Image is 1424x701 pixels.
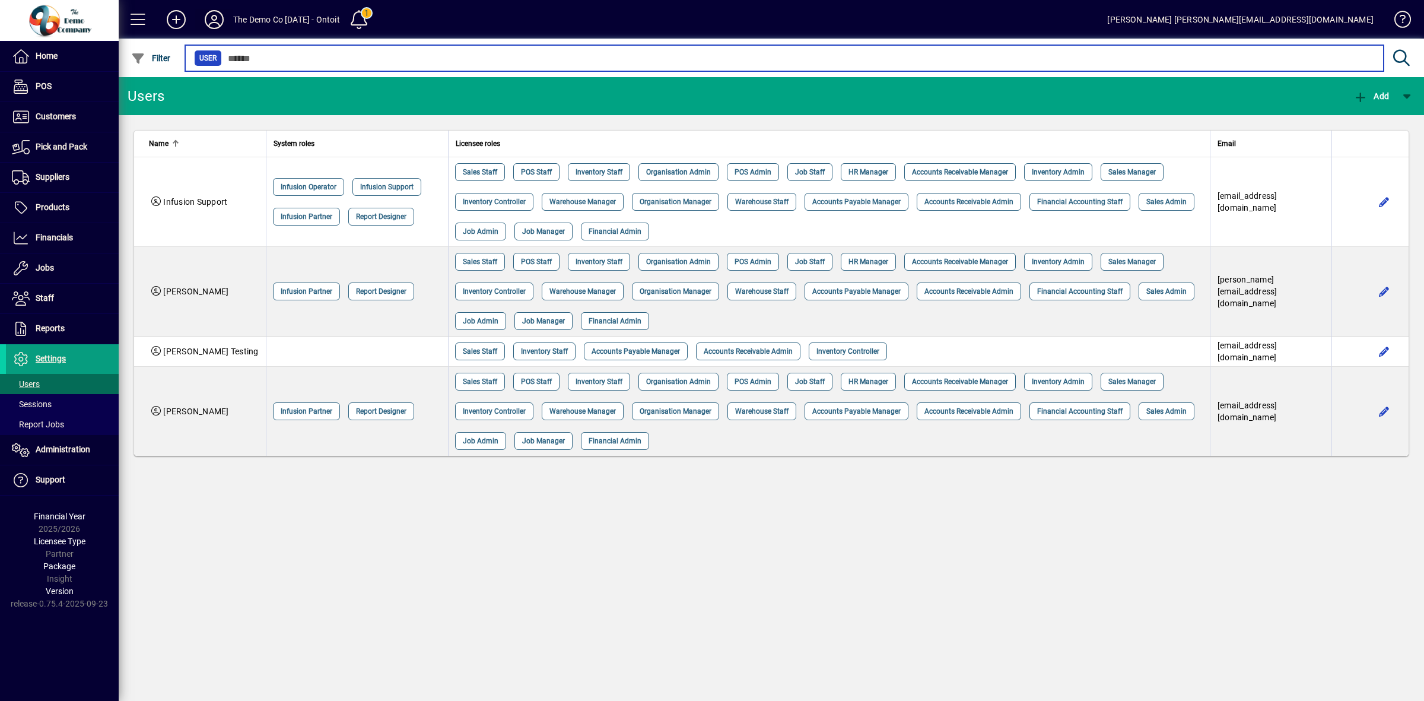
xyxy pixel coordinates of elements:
a: Pick and Pack [6,132,119,162]
span: Job Admin [463,226,498,237]
a: Products [6,193,119,223]
span: Job Manager [522,435,565,447]
span: Suppliers [36,172,69,182]
span: Inventory Staff [576,376,622,388]
span: Organisation Manager [640,405,711,417]
button: Edit [1375,282,1394,301]
span: Financial Accounting Staff [1037,405,1123,417]
span: [EMAIL_ADDRESS][DOMAIN_NAME] [1218,191,1277,212]
span: HR Manager [848,376,888,388]
span: Infusion Support [360,181,414,193]
span: Filter [131,53,171,63]
span: POS [36,81,52,91]
span: Inventory Controller [463,286,526,297]
span: Organisation Manager [640,286,711,297]
span: Financials [36,233,73,242]
span: Jobs [36,263,54,272]
span: Accounts Payable Manager [812,196,901,208]
span: HR Manager [848,166,888,178]
span: Financial Admin [589,435,641,447]
span: Sessions [12,399,52,409]
span: Sales Admin [1146,196,1187,208]
span: Financial Accounting Staff [1037,196,1123,208]
span: Reports [36,323,65,333]
button: Edit [1375,402,1394,421]
span: Infusion Partner [281,286,332,297]
span: Inventory Staff [576,256,622,268]
span: [EMAIL_ADDRESS][DOMAIN_NAME] [1218,401,1277,422]
span: Infusion Operator [281,181,336,193]
span: [PERSON_NAME] [163,407,228,416]
button: Edit [1375,342,1394,361]
span: Accounts Receivable Manager [912,166,1008,178]
span: Sales Manager [1108,166,1156,178]
span: POS Admin [735,256,771,268]
button: Profile [195,9,233,30]
a: Users [6,374,119,394]
a: Jobs [6,253,119,283]
span: Job Staff [795,376,825,388]
span: Licensee roles [456,137,500,150]
span: Products [36,202,69,212]
span: Job Admin [463,435,498,447]
span: Package [43,562,75,571]
button: Add [1350,85,1392,107]
span: Name [149,137,169,150]
a: Staff [6,284,119,313]
button: Edit [1375,192,1394,211]
a: Financials [6,223,119,253]
a: Suppliers [6,163,119,192]
span: Accounts Receivable Admin [704,345,793,357]
span: Financial Admin [589,315,641,327]
span: Warehouse Manager [549,196,616,208]
span: Sales Manager [1108,376,1156,388]
span: Inventory Controller [463,196,526,208]
span: Warehouse Manager [549,286,616,297]
span: Inventory Staff [576,166,622,178]
span: Infusion Partner [281,405,332,417]
a: Sessions [6,394,119,414]
a: Customers [6,102,119,132]
span: Inventory Staff [521,345,568,357]
span: Version [46,586,74,596]
span: Organisation Admin [646,376,711,388]
span: POS Staff [521,166,552,178]
span: Accounts Receivable Admin [924,196,1013,208]
a: Knowledge Base [1385,2,1409,41]
span: Sales Staff [463,376,497,388]
span: Organisation Admin [646,166,711,178]
span: Support [36,475,65,484]
button: Add [157,9,195,30]
span: Sales Admin [1146,286,1187,297]
span: Licensee Type [34,537,85,546]
span: Home [36,51,58,61]
span: Financial Admin [589,226,641,237]
span: [PERSON_NAME] [163,287,228,296]
span: Sales Staff [463,345,497,357]
span: Financial Accounting Staff [1037,286,1123,297]
span: Report Jobs [12,420,64,429]
div: The Demo Co [DATE] - Ontoit [233,10,340,29]
button: Filter [128,47,174,69]
span: Report Designer [356,286,406,297]
span: Report Designer [356,405,406,417]
div: Users [128,87,178,106]
a: Report Jobs [6,414,119,434]
span: Accounts Payable Manager [592,345,680,357]
span: Sales Manager [1108,256,1156,268]
span: Infusion Support [163,197,227,207]
span: Inventory Admin [1032,166,1085,178]
span: Sales Staff [463,256,497,268]
span: Warehouse Staff [735,286,789,297]
span: Sales Staff [463,166,497,178]
span: POS Admin [735,166,771,178]
span: Staff [36,293,54,303]
span: Warehouse Staff [735,196,789,208]
span: Accounts Receivable Admin [924,286,1013,297]
span: Accounts Payable Manager [812,405,901,417]
span: Organisation Admin [646,256,711,268]
span: [PERSON_NAME][EMAIL_ADDRESS][DOMAIN_NAME] [1218,275,1277,308]
span: Job Staff [795,256,825,268]
span: Customers [36,112,76,121]
span: Warehouse Manager [549,405,616,417]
